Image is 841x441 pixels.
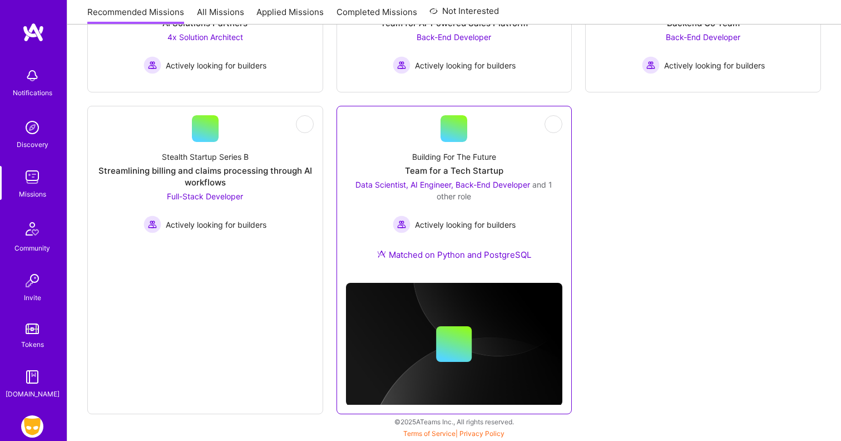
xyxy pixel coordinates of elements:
[415,219,516,231] span: Actively looking for builders
[393,56,410,74] img: Actively looking for builders
[19,215,46,242] img: Community
[197,6,244,24] a: All Missions
[162,151,249,163] div: Stealth Startup Series B
[21,65,43,87] img: bell
[144,215,161,233] img: Actively looking for builders
[97,165,314,188] div: Streamlining billing and claims processing through AI workflows
[21,166,43,188] img: teamwork
[18,415,46,438] a: Grindr: Data + FE + CyberSecurity + QA
[346,115,563,274] a: Building For The FutureTeam for a Tech StartupData Scientist, AI Engineer, Back-End Developer and...
[664,60,765,71] span: Actively looking for builders
[549,120,558,129] i: icon EyeClosed
[346,283,563,406] img: cover
[21,415,43,438] img: Grindr: Data + FE + CyberSecurity + QA
[17,139,48,150] div: Discovery
[300,120,309,129] i: icon EyeClosed
[417,32,491,42] span: Back-End Developer
[14,242,50,254] div: Community
[24,292,41,303] div: Invite
[67,408,841,435] div: © 2025 ATeams Inc., All rights reserved.
[459,429,504,438] a: Privacy Policy
[167,192,243,201] span: Full-Stack Developer
[21,269,43,292] img: Invite
[26,324,39,334] img: tokens
[166,60,266,71] span: Actively looking for builders
[642,56,660,74] img: Actively looking for builders
[19,188,46,200] div: Missions
[21,339,44,350] div: Tokens
[256,6,324,24] a: Applied Missions
[6,388,60,400] div: [DOMAIN_NAME]
[405,165,503,177] div: Team for a Tech Startup
[393,215,410,233] img: Actively looking for builders
[377,249,531,261] div: Matched on Python and PostgreSQL
[22,22,44,42] img: logo
[403,429,456,438] a: Terms of Service
[97,115,314,256] a: Stealth Startup Series BStreamlining billing and claims processing through AI workflowsFull-Stack...
[13,87,52,99] div: Notifications
[144,56,161,74] img: Actively looking for builders
[337,6,417,24] a: Completed Missions
[355,180,530,189] span: Data Scientist, AI Engineer, Back-End Developer
[429,4,499,24] a: Not Interested
[166,219,266,231] span: Actively looking for builders
[167,32,243,42] span: 4x Solution Architect
[415,60,516,71] span: Actively looking for builders
[666,32,740,42] span: Back-End Developer
[377,249,386,258] img: Ateam Purple Icon
[21,116,43,139] img: discovery
[21,366,43,388] img: guide book
[412,151,496,163] div: Building For The Future
[87,6,184,24] a: Recommended Missions
[403,429,504,438] span: |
